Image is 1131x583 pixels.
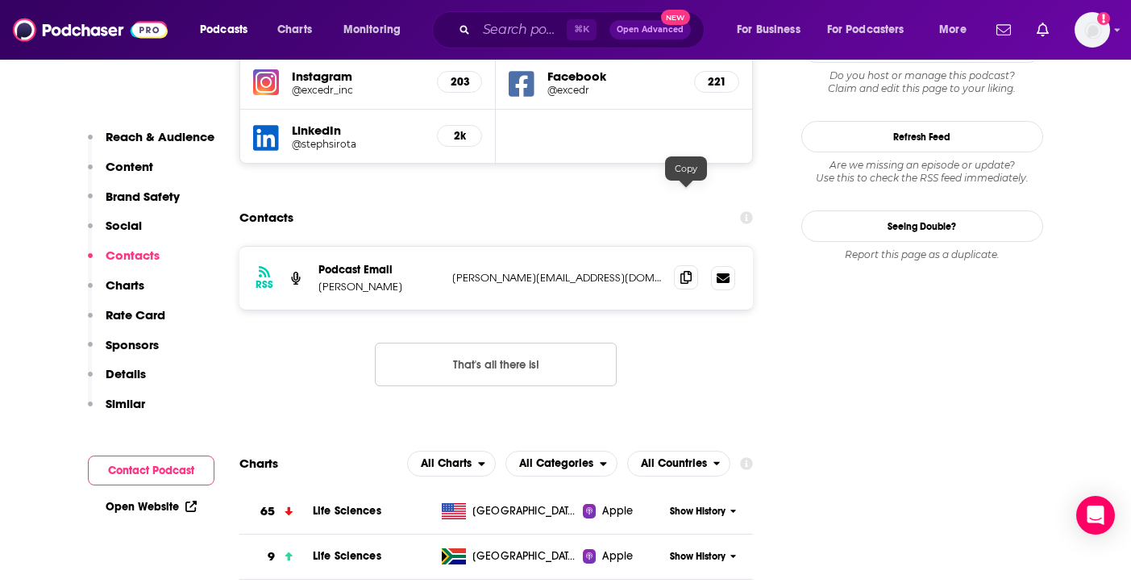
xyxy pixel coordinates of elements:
div: Claim and edit this page to your liking. [801,69,1043,95]
h2: Platforms [407,451,496,477]
h5: 203 [451,75,468,89]
span: For Podcasters [827,19,904,41]
a: Life Sciences [313,549,381,563]
a: 65 [239,489,313,534]
button: Show profile menu [1075,12,1110,48]
div: Are we missing an episode or update? Use this to check the RSS feed immediately. [801,159,1043,185]
button: open menu [627,451,731,477]
h5: @excedr_inc [292,84,425,96]
button: Contact Podcast [88,456,214,485]
p: Brand Safety [106,189,180,204]
a: Show notifications dropdown [990,16,1017,44]
button: Reach & Audience [88,129,214,159]
p: Contacts [106,248,160,263]
button: Sponsors [88,337,159,367]
button: open menu [332,17,422,43]
h3: RSS [256,278,273,291]
span: South Africa [472,548,577,564]
p: Sponsors [106,337,159,352]
span: Podcasts [200,19,247,41]
button: open menu [817,17,928,43]
span: Do you host or manage this podcast? [801,69,1043,82]
a: @stephsirota [292,138,425,150]
p: [PERSON_NAME][EMAIL_ADDRESS][DOMAIN_NAME] [452,271,662,285]
button: Show History [664,550,742,564]
h2: Countries [627,451,731,477]
p: Similar [106,396,145,411]
h5: Instagram [292,69,425,84]
h5: 221 [708,75,726,89]
button: Nothing here. [375,343,617,386]
button: open menu [505,451,617,477]
p: [PERSON_NAME] [318,280,439,294]
p: Details [106,366,146,381]
span: Open Advanced [617,26,684,34]
img: iconImage [253,69,279,95]
h2: Contacts [239,202,293,233]
button: Brand Safety [88,189,180,219]
p: Reach & Audience [106,129,214,144]
span: ⌘ K [567,19,597,40]
span: For Business [737,19,800,41]
a: Apple [583,503,664,519]
span: Show History [670,505,726,518]
svg: Add a profile image [1097,12,1110,25]
div: Report this page as a duplicate. [801,248,1043,261]
h3: 65 [260,502,275,521]
span: Monitoring [343,19,401,41]
input: Search podcasts, credits, & more... [476,17,567,43]
span: Charts [277,19,312,41]
a: Charts [267,17,322,43]
button: Similar [88,396,145,426]
button: open menu [189,17,268,43]
span: More [939,19,967,41]
span: Apple [602,548,633,564]
img: User Profile [1075,12,1110,48]
span: Show History [670,550,726,564]
h5: 2k [451,129,468,143]
span: All Charts [421,458,472,469]
button: Contacts [88,248,160,277]
button: open menu [407,451,496,477]
button: Details [88,366,146,396]
a: Show notifications dropdown [1030,16,1055,44]
a: @excedr [547,84,681,96]
h3: 9 [268,548,275,566]
button: Open AdvancedNew [609,20,691,40]
a: Life Sciences [313,504,381,518]
h5: LinkedIn [292,123,425,138]
a: [GEOGRAPHIC_DATA] [435,548,583,564]
span: United States [472,503,577,519]
p: Rate Card [106,307,165,323]
span: Apple [602,503,633,519]
img: Podchaser - Follow, Share and Rate Podcasts [13,15,168,45]
h5: Facebook [547,69,681,84]
button: open menu [928,17,987,43]
p: Podcast Email [318,263,439,277]
button: Content [88,159,153,189]
div: Open Intercom Messenger [1076,496,1115,535]
span: All Categories [519,458,593,469]
p: Social [106,218,142,233]
p: Content [106,159,153,174]
div: Copy [665,156,707,181]
h2: Categories [505,451,617,477]
div: Search podcasts, credits, & more... [447,11,720,48]
button: Show History [664,505,742,518]
a: 9 [239,535,313,579]
button: Refresh Feed [801,121,1043,152]
a: Open Website [106,500,197,514]
a: [GEOGRAPHIC_DATA] [435,503,583,519]
button: open menu [726,17,821,43]
p: Charts [106,277,144,293]
button: Social [88,218,142,248]
h2: Charts [239,456,278,471]
a: Seeing Double? [801,210,1043,242]
span: All Countries [641,458,707,469]
button: Charts [88,277,144,307]
span: New [661,10,690,25]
